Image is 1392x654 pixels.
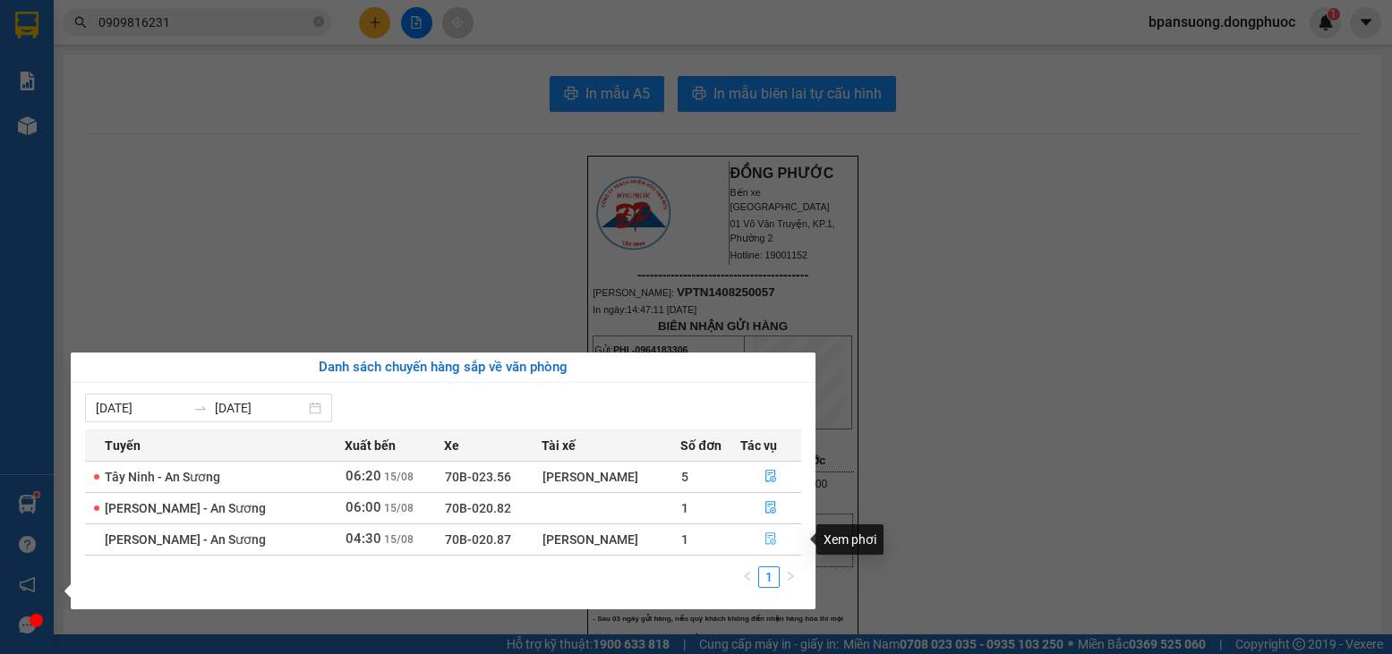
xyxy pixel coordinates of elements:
[445,470,511,484] span: 70B-023.56
[681,532,688,547] span: 1
[759,567,779,587] a: 1
[542,530,680,549] div: [PERSON_NAME]
[737,566,758,588] button: left
[384,502,414,514] span: 15/08
[105,436,141,455] span: Tuyến
[764,501,777,515] span: file-done
[105,501,266,515] span: [PERSON_NAME] - An Sương
[193,401,208,415] span: to
[780,566,801,588] button: right
[742,571,753,582] span: left
[346,499,381,515] span: 06:00
[680,436,722,455] span: Số đơn
[384,533,414,546] span: 15/08
[105,532,266,547] span: [PERSON_NAME] - An Sương
[741,494,801,522] button: file-done
[384,471,414,483] span: 15/08
[445,501,511,515] span: 70B-020.82
[445,532,511,547] span: 70B-020.87
[816,524,884,555] div: Xem phơi
[737,566,758,588] li: Previous Page
[785,571,796,582] span: right
[215,398,305,418] input: Đến ngày
[444,436,459,455] span: Xe
[542,467,680,487] div: [PERSON_NAME]
[741,463,801,491] button: file-done
[193,401,208,415] span: swap-right
[85,357,801,378] div: Danh sách chuyến hàng sắp về văn phòng
[542,436,576,455] span: Tài xế
[105,470,220,484] span: Tây Ninh - An Sương
[346,468,381,484] span: 06:20
[758,566,780,588] li: 1
[345,436,396,455] span: Xuất bến
[764,470,777,484] span: file-done
[681,501,688,515] span: 1
[96,398,186,418] input: Từ ngày
[740,436,777,455] span: Tác vụ
[741,525,801,554] button: file-done
[780,566,801,588] li: Next Page
[764,532,777,547] span: file-done
[681,470,688,484] span: 5
[346,531,381,547] span: 04:30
